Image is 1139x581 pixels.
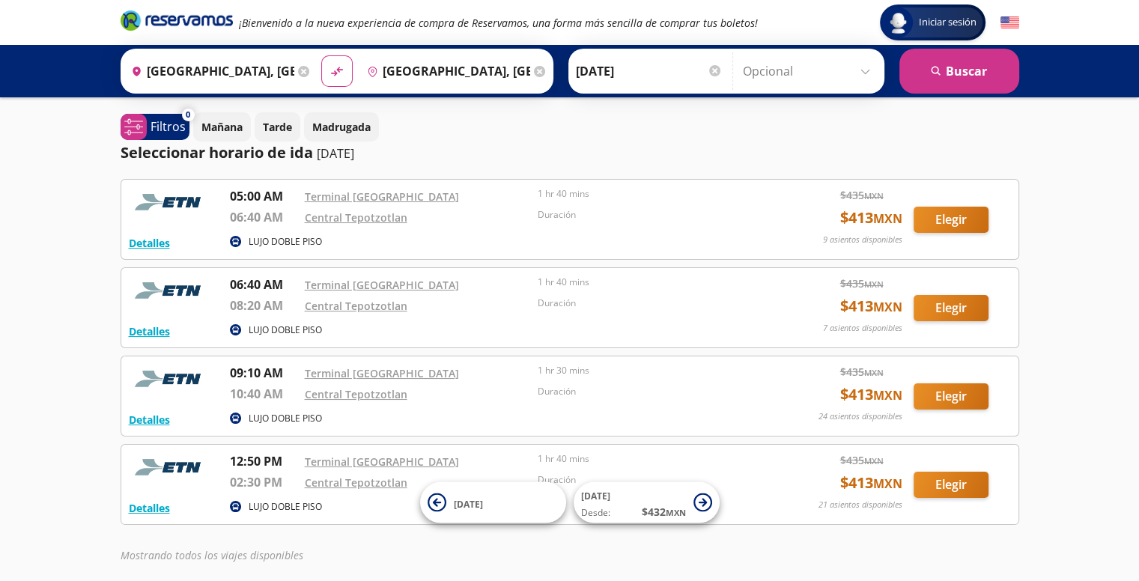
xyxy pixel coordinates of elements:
span: Desde: [581,506,610,520]
p: 02:30 PM [230,473,297,491]
span: 0 [186,109,190,121]
p: 08:20 AM [230,296,297,314]
p: LUJO DOBLE PISO [249,323,322,337]
input: Opcional [743,52,877,90]
a: Central Tepotzotlan [305,299,407,313]
span: $ 413 [840,207,902,229]
span: Iniciar sesión [913,15,982,30]
span: $ 413 [840,472,902,494]
p: 1 hr 40 mins [538,452,764,466]
p: 24 asientos disponibles [818,410,902,423]
a: Brand Logo [121,9,233,36]
em: Mostrando todos los viajes disponibles [121,548,303,562]
button: Tarde [255,112,300,142]
img: RESERVAMOS [129,187,211,217]
small: MXN [666,507,686,518]
a: Terminal [GEOGRAPHIC_DATA] [305,366,459,380]
button: Detalles [129,323,170,339]
p: LUJO DOBLE PISO [249,412,322,425]
input: Buscar Destino [361,52,530,90]
small: MXN [864,279,884,290]
p: 9 asientos disponibles [823,234,902,246]
small: MXN [864,190,884,201]
p: Duración [538,208,764,222]
p: 21 asientos disponibles [818,499,902,511]
input: Buscar Origen [125,52,294,90]
a: Central Tepotzotlan [305,475,407,490]
p: 09:10 AM [230,364,297,382]
p: LUJO DOBLE PISO [249,235,322,249]
p: [DATE] [317,145,354,162]
p: 1 hr 40 mins [538,276,764,289]
p: Seleccionar horario de ida [121,142,313,164]
a: Terminal [GEOGRAPHIC_DATA] [305,454,459,469]
small: MXN [864,455,884,466]
span: [DATE] [454,497,483,510]
p: 06:40 AM [230,208,297,226]
input: Elegir Fecha [576,52,723,90]
span: $ 435 [840,187,884,203]
span: $ 432 [642,504,686,520]
span: [DATE] [581,490,610,502]
i: Brand Logo [121,9,233,31]
a: Terminal [GEOGRAPHIC_DATA] [305,189,459,204]
p: Duración [538,296,764,310]
p: Duración [538,473,764,487]
button: Elegir [914,295,988,321]
p: 12:50 PM [230,452,297,470]
button: Detalles [129,235,170,251]
span: $ 435 [840,364,884,380]
p: Tarde [263,119,292,135]
p: 1 hr 40 mins [538,187,764,201]
a: Central Tepotzotlan [305,387,407,401]
button: 0Filtros [121,114,189,140]
small: MXN [873,475,902,492]
img: RESERVAMOS [129,276,211,305]
p: 7 asientos disponibles [823,322,902,335]
span: $ 435 [840,276,884,291]
button: Detalles [129,500,170,516]
button: Detalles [129,412,170,428]
p: LUJO DOBLE PISO [249,500,322,514]
button: Buscar [899,49,1019,94]
p: Filtros [151,118,186,136]
p: Madrugada [312,119,371,135]
img: RESERVAMOS [129,452,211,482]
p: 1 hr 30 mins [538,364,764,377]
button: Elegir [914,383,988,410]
button: Elegir [914,207,988,233]
span: $ 413 [840,295,902,317]
small: MXN [864,367,884,378]
span: $ 435 [840,452,884,468]
p: 05:00 AM [230,187,297,205]
p: Duración [538,385,764,398]
em: ¡Bienvenido a la nueva experiencia de compra de Reservamos, una forma más sencilla de comprar tus... [239,16,758,30]
p: 10:40 AM [230,385,297,403]
button: [DATE] [420,482,566,523]
button: [DATE]Desde:$432MXN [574,482,720,523]
span: $ 413 [840,383,902,406]
a: Terminal [GEOGRAPHIC_DATA] [305,278,459,292]
button: Madrugada [304,112,379,142]
small: MXN [873,210,902,227]
small: MXN [873,299,902,315]
button: Mañana [193,112,251,142]
a: Central Tepotzotlan [305,210,407,225]
button: English [1000,13,1019,32]
button: Elegir [914,472,988,498]
p: Mañana [201,119,243,135]
img: RESERVAMOS [129,364,211,394]
p: 06:40 AM [230,276,297,293]
small: MXN [873,387,902,404]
